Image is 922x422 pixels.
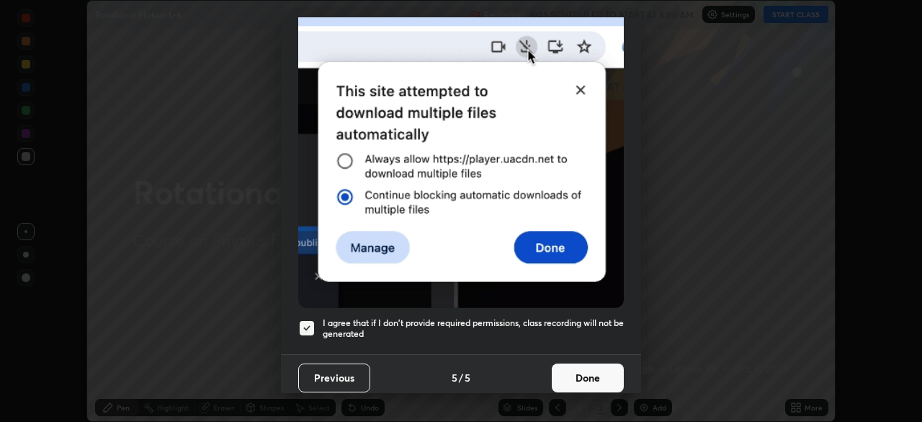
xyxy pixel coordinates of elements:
button: Previous [298,364,370,392]
h4: / [459,370,463,385]
button: Done [552,364,624,392]
h4: 5 [465,370,470,385]
h5: I agree that if I don't provide required permissions, class recording will not be generated [323,317,624,340]
h4: 5 [452,370,457,385]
